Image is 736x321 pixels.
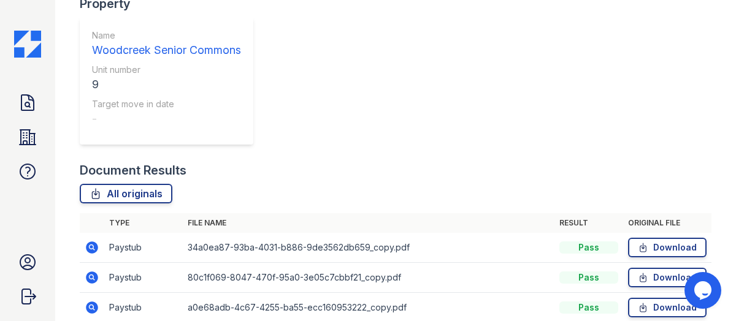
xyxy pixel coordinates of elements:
[14,31,41,58] img: CE_Icon_Blue-c292c112584629df590d857e76928e9f676e5b41ef8f769ba2f05ee15b207248.png
[628,268,707,287] a: Download
[183,233,554,263] td: 34a0ea87-93ba-4031-b886-9de3562db659_copy.pdf
[92,42,241,59] div: Woodcreek Senior Commons
[104,233,183,263] td: Paystub
[183,213,554,233] th: File name
[559,241,618,254] div: Pass
[92,29,241,42] div: Name
[92,64,241,76] div: Unit number
[628,238,707,257] a: Download
[623,213,711,233] th: Original file
[92,98,241,110] div: Target move in date
[554,213,623,233] th: Result
[80,184,172,203] a: All originals
[80,162,186,179] div: Document Results
[559,301,618,314] div: Pass
[92,29,241,59] a: Name Woodcreek Senior Commons
[92,110,241,127] div: -
[92,76,241,93] div: 9
[104,263,183,293] td: Paystub
[628,298,707,317] a: Download
[183,263,554,293] td: 80c1f069-8047-470f-95a0-3e05c7cbbf21_copy.pdf
[104,213,183,233] th: Type
[559,271,618,284] div: Pass
[684,272,724,309] iframe: chat widget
